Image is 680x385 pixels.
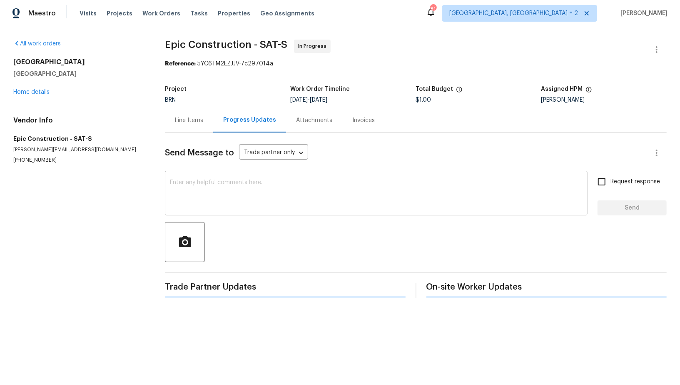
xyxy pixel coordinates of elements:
[165,60,667,68] div: 5YC6TM2EZJJV-7c297014a
[80,9,97,17] span: Visits
[175,116,203,125] div: Line Items
[290,97,308,103] span: [DATE]
[218,9,250,17] span: Properties
[239,146,308,160] div: Trade partner only
[13,135,145,143] h5: Epic Construction - SAT-S
[260,9,314,17] span: Geo Assignments
[430,5,436,13] div: 81
[416,86,453,92] h5: Total Budget
[617,9,668,17] span: [PERSON_NAME]
[290,97,327,103] span: -
[296,116,332,125] div: Attachments
[13,157,145,164] p: [PHONE_NUMBER]
[541,97,667,103] div: [PERSON_NAME]
[13,70,145,78] h5: [GEOGRAPHIC_DATA]
[28,9,56,17] span: Maestro
[585,86,592,97] span: The hpm assigned to this work order.
[449,9,578,17] span: [GEOGRAPHIC_DATA], [GEOGRAPHIC_DATA] + 2
[456,86,463,97] span: The total cost of line items that have been proposed by Opendoor. This sum includes line items th...
[352,116,375,125] div: Invoices
[416,97,431,103] span: $1.00
[165,61,196,67] b: Reference:
[190,10,208,16] span: Tasks
[13,116,145,125] h4: Vendor Info
[142,9,180,17] span: Work Orders
[426,283,667,291] span: On-site Worker Updates
[541,86,583,92] h5: Assigned HPM
[165,97,176,103] span: BRN
[610,177,660,186] span: Request response
[165,149,234,157] span: Send Message to
[165,40,287,50] span: Epic Construction - SAT-S
[290,86,350,92] h5: Work Order Timeline
[165,283,406,291] span: Trade Partner Updates
[298,42,330,50] span: In Progress
[107,9,132,17] span: Projects
[13,146,145,153] p: [PERSON_NAME][EMAIL_ADDRESS][DOMAIN_NAME]
[13,58,145,66] h2: [GEOGRAPHIC_DATA]
[165,86,187,92] h5: Project
[13,41,61,47] a: All work orders
[13,89,50,95] a: Home details
[310,97,327,103] span: [DATE]
[223,116,276,124] div: Progress Updates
